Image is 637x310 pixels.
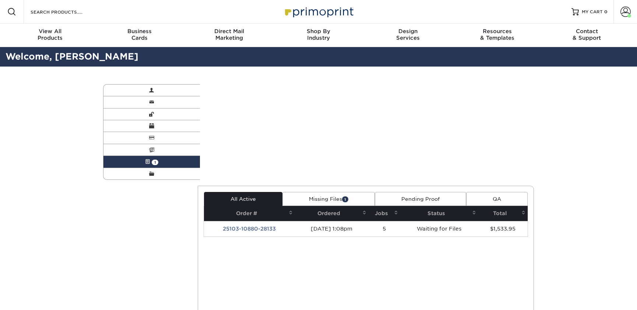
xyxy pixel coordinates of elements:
[453,24,542,47] a: Resources& Templates
[95,28,184,35] span: Business
[184,28,274,41] div: Marketing
[95,28,184,41] div: Cards
[363,28,453,35] span: Design
[453,28,542,35] span: Resources
[274,28,363,35] span: Shop By
[95,24,184,47] a: BusinessCards
[204,221,295,236] td: 25103-10880-28133
[6,24,95,47] a: View AllProducts
[453,28,542,41] div: & Templates
[274,28,363,41] div: Industry
[369,206,400,221] th: Jobs
[542,28,631,35] span: Contact
[295,206,369,221] th: Ordered
[30,7,102,16] input: SEARCH PRODUCTS.....
[363,24,453,47] a: DesignServices
[542,24,631,47] a: Contact& Support
[400,206,478,221] th: Status
[274,24,363,47] a: Shop ByIndustry
[103,156,200,168] a: 1
[478,221,528,236] td: $1,533.95
[295,221,369,236] td: [DATE] 1:08pm
[604,9,608,14] span: 0
[6,28,95,41] div: Products
[542,28,631,41] div: & Support
[282,4,355,19] img: Primoprint
[184,24,274,47] a: Direct MailMarketing
[342,196,348,202] span: 1
[363,28,453,41] div: Services
[204,192,282,206] a: All Active
[400,221,478,236] td: Waiting for Files
[6,28,95,35] span: View All
[369,221,400,236] td: 5
[466,192,528,206] a: QA
[582,9,603,15] span: MY CART
[478,206,528,221] th: Total
[184,28,274,35] span: Direct Mail
[204,206,295,221] th: Order #
[375,192,466,206] a: Pending Proof
[152,160,158,165] span: 1
[282,192,375,206] a: Missing Files1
